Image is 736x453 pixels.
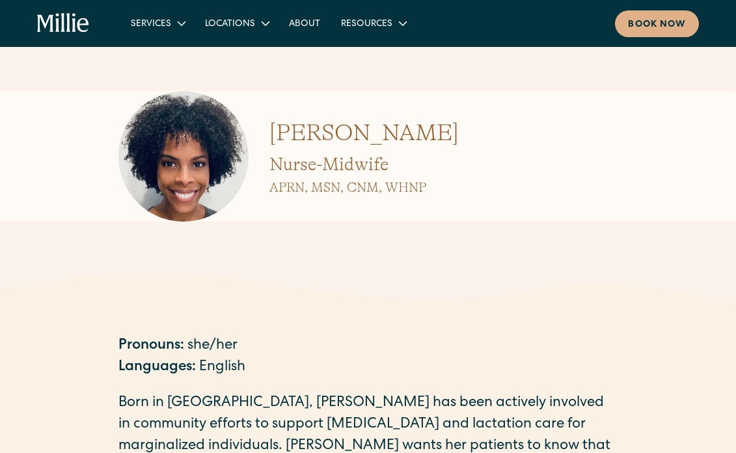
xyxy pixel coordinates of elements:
[120,12,195,34] div: Services
[131,18,171,31] div: Services
[279,12,331,34] a: About
[331,12,416,34] div: Resources
[118,339,184,353] strong: Pronouns:
[628,18,686,32] div: Book now
[269,151,459,178] h2: Nurse-Midwife
[118,91,249,222] img: Aqueelah Tillman Profile Photo
[341,18,392,31] div: Resources
[615,10,699,37] a: Book now
[187,336,238,357] div: she/her
[118,360,196,375] strong: Languages:
[269,115,459,151] h1: [PERSON_NAME]
[269,178,459,197] h3: APRN, MSN, CNM, WHNP
[205,18,255,31] div: Locations
[37,13,89,33] a: home
[195,12,279,34] div: Locations
[199,357,245,379] div: English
